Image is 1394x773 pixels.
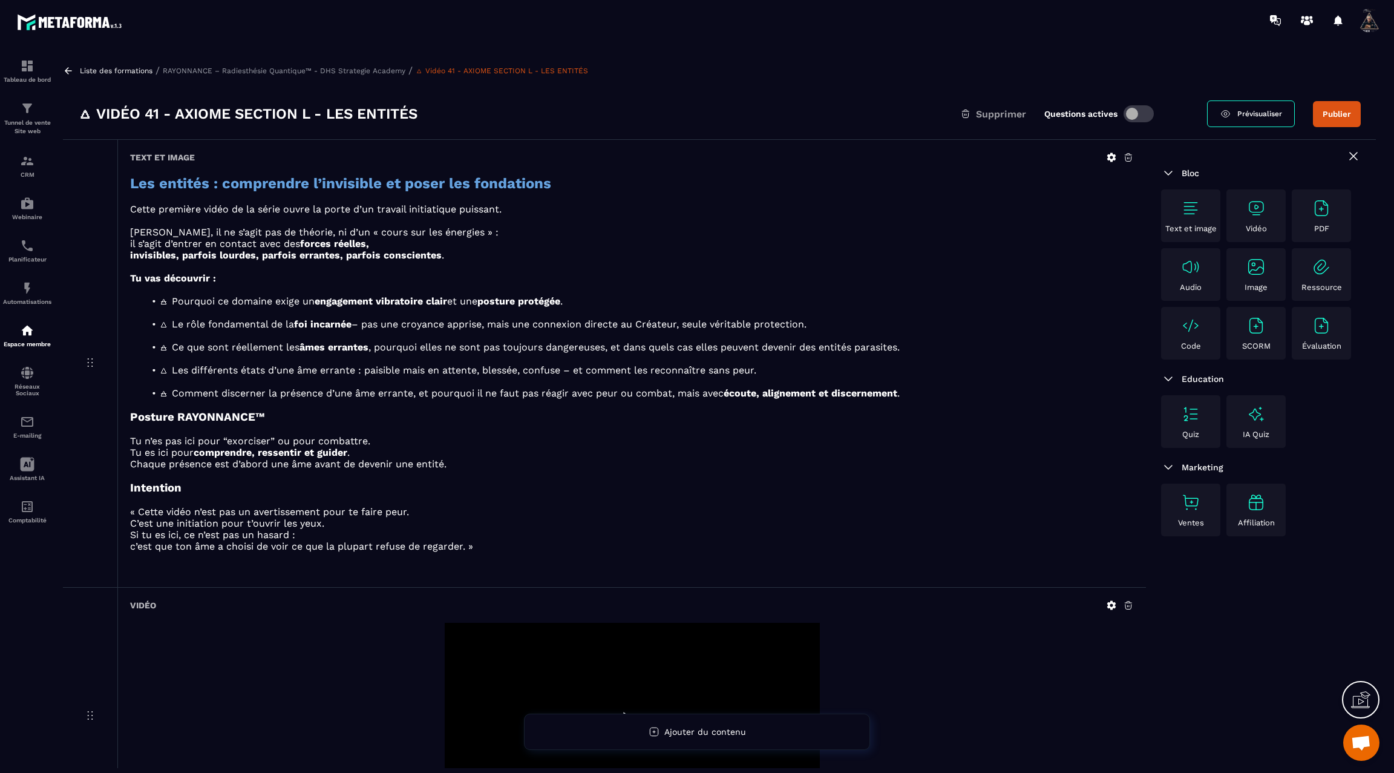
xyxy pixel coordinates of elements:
[20,154,34,168] img: formation
[416,67,588,75] a: 🜂 Vidéo 41 - AXIOME SECTION L - LES ENTITÉS
[408,65,413,76] span: /
[1161,166,1176,180] img: arrow-down
[130,410,264,424] strong: Posture RAYONNANCE™
[3,490,51,533] a: accountantaccountantComptabilité
[1182,374,1224,384] span: Education
[1343,725,1379,761] div: Ouvrir le chat
[130,447,194,458] span: Tu es ici pour
[20,238,34,253] img: scheduler
[1313,101,1361,127] button: Publier
[477,295,560,307] strong: posture protégée
[3,229,51,272] a: schedulerschedulerPlanificateur
[1246,257,1266,277] img: text-image no-wrap
[352,318,807,330] span: – pas une croyance apprise, mais une connexion directe au Créateur, seule véritable protection.
[1178,518,1204,527] p: Ventes
[3,341,51,347] p: Espace membre
[1165,224,1217,233] p: Text et image
[155,65,160,76] span: /
[20,415,34,429] img: email
[17,11,126,33] img: logo
[159,318,294,330] span: 🜂 Le rôle fondamental de la
[1044,109,1117,119] label: Questions actives
[159,387,724,399] span: 🜁 Comment discerner la présence d’une âme errante, et pourquoi il ne faut pas réagir avec peur ou...
[20,499,34,514] img: accountant
[976,108,1026,120] span: Supprimer
[20,366,34,380] img: social-network
[3,145,51,187] a: formationformationCRM
[130,458,447,470] span: Chaque présence est d’abord une âme avant de devenir une entité.
[130,541,473,552] span: c’est que ton âme a choisi de voir ce que la plupart refuse de regarder. »
[1246,199,1266,218] img: text-image no-wrap
[3,517,51,524] p: Comptabilité
[194,447,347,458] strong: comprendre, ressentir et guider
[80,67,152,75] a: Liste des formations
[1181,341,1201,350] p: Code
[560,295,563,307] span: .
[1314,224,1329,233] p: PDF
[3,92,51,145] a: formationformationTunnel de vente Site web
[1161,372,1176,386] img: arrow-down
[3,298,51,305] p: Automatisations
[1246,316,1266,335] img: text-image no-wrap
[1181,316,1200,335] img: text-image no-wrap
[3,475,51,481] p: Assistant IA
[20,281,34,295] img: automations
[1237,110,1282,118] span: Prévisualiser
[3,76,51,83] p: Tableau de bord
[3,432,51,439] p: E-mailing
[1207,100,1295,127] a: Prévisualiser
[130,238,300,249] span: il s’agit d’entrer en contact avec des
[20,323,34,338] img: automations
[130,481,182,495] strong: Intention
[3,50,51,92] a: formationformationTableau de bord
[1301,283,1342,292] p: Ressource
[3,214,51,220] p: Webinaire
[159,341,299,353] span: 🜁 Ce que sont réellement les
[159,364,756,376] span: 🜂 Les différents états d’une âme errante : paisible mais en attente, blessée, confuse – et commen...
[368,341,900,353] span: , pourquoi elles ne sont pas toujours dangereuses, et dans quels cas elles peuvent devenir des en...
[299,341,368,353] strong: âmes errantes
[3,256,51,263] p: Planificateur
[3,314,51,357] a: automationsautomationsEspace membre
[1161,460,1176,475] img: arrow-down
[78,104,417,123] h3: 🜂 Vidéo 41 - AXIOME SECTION L - LES ENTITÉS
[442,249,444,261] span: .
[1238,518,1275,527] p: Affiliation
[1312,316,1331,335] img: text-image no-wrap
[1246,224,1267,233] p: Vidéo
[1243,430,1269,439] p: IA Quiz
[1242,341,1271,350] p: SCORM
[897,387,900,399] span: .
[1181,257,1200,277] img: text-image no-wrap
[20,59,34,73] img: formation
[1245,283,1268,292] p: Image
[724,387,897,399] strong: écoute, alignement et discernement
[163,67,405,75] p: RAYONNANCE – Radiesthésie Quantique™ - DHS Strategie Academy
[130,506,409,518] span: « Cette vidéo n’est pas un avertissement pour te faire peur.
[130,203,502,215] span: Cette première vidéo de la série ouvre la porte d’un travail initiatique puissant.
[130,435,370,447] span: Tu n’es pas ici pour “exorciser” ou pour combattre.
[3,187,51,229] a: automationsautomationsWebinaire
[3,357,51,406] a: social-networksocial-networkRéseaux Sociaux
[20,101,34,116] img: formation
[130,249,442,261] strong: invisibles, parfois lourdes, parfois errantes, parfois conscientes
[1246,404,1266,424] img: text-image
[1312,199,1331,218] img: text-image no-wrap
[447,295,477,307] span: et une
[3,406,51,448] a: emailemailE-mailing
[1182,462,1223,472] span: Marketing
[1181,493,1200,512] img: text-image no-wrap
[130,272,216,284] strong: Tu vas découvrir :
[1246,493,1266,512] img: text-image
[3,448,51,490] a: Assistant IA
[1181,199,1200,218] img: text-image no-wrap
[130,226,499,238] span: [PERSON_NAME], il ne s’agit pas de théorie, ni d’un « cours sur les énergies » :
[3,171,51,178] p: CRM
[1182,430,1199,439] p: Quiz
[130,529,295,541] span: Si tu es ici, ce n’est pas un hasard :
[130,600,156,610] h6: Vidéo
[347,447,350,458] span: .
[159,295,315,307] span: 🜁 Pourquoi ce domaine exige un
[664,727,746,737] span: Ajouter du contenu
